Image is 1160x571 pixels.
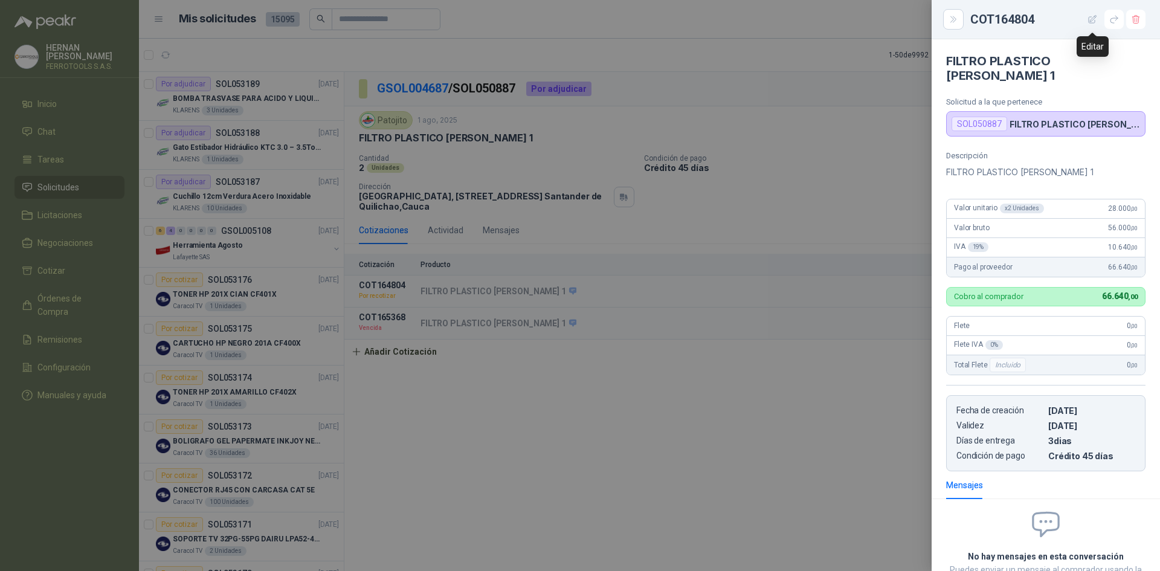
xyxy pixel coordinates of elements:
[1130,225,1138,231] span: ,00
[954,224,989,232] span: Valor bruto
[1048,421,1135,431] p: [DATE]
[946,54,1145,83] h4: FILTRO PLASTICO [PERSON_NAME] 1
[1127,341,1138,349] span: 0
[1130,323,1138,329] span: ,00
[956,436,1043,446] p: Días de entrega
[1130,244,1138,251] span: ,00
[946,12,961,27] button: Close
[1130,264,1138,271] span: ,00
[1130,205,1138,212] span: ,00
[952,117,1007,131] div: SOL050887
[1127,321,1138,330] span: 0
[954,204,1044,213] span: Valor unitario
[1048,436,1135,446] p: 3 dias
[946,151,1145,160] p: Descripción
[954,321,970,330] span: Flete
[946,550,1145,563] h2: No hay mensajes en esta conversación
[954,242,988,252] span: IVA
[956,405,1043,416] p: Fecha de creación
[946,165,1145,179] p: FILTRO PLASTICO [PERSON_NAME] 1
[1108,243,1138,251] span: 10.640
[954,340,1003,350] span: Flete IVA
[946,97,1145,106] p: Solicitud a la que pertenece
[970,10,1145,29] div: COT164804
[1127,361,1138,369] span: 0
[1108,204,1138,213] span: 28.000
[1108,263,1138,271] span: 66.640
[1130,362,1138,369] span: ,00
[1048,451,1135,461] p: Crédito 45 días
[1048,405,1135,416] p: [DATE]
[956,451,1043,461] p: Condición de pago
[1102,291,1138,301] span: 66.640
[946,479,983,492] div: Mensajes
[1108,224,1138,232] span: 56.000
[968,242,989,252] div: 19 %
[1010,119,1140,129] p: FILTRO PLASTICO [PERSON_NAME] 1
[1130,342,1138,349] span: ,00
[985,340,1003,350] div: 0 %
[1077,36,1109,57] div: Editar
[954,263,1013,271] span: Pago al proveedor
[954,292,1023,300] p: Cobro al comprador
[990,358,1026,372] div: Incluido
[1128,293,1138,301] span: ,00
[954,358,1028,372] span: Total Flete
[956,421,1043,431] p: Validez
[1000,204,1044,213] div: x 2 Unidades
